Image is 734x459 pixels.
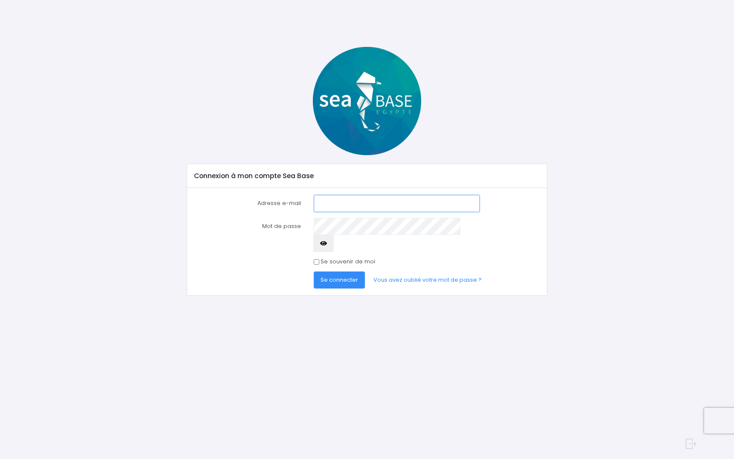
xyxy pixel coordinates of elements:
span: Se connecter [321,276,358,284]
button: Se connecter [314,271,365,289]
label: Se souvenir de moi [321,257,375,266]
a: Vous avez oublié votre mot de passe ? [367,271,488,289]
label: Adresse e-mail [188,195,307,212]
label: Mot de passe [188,218,307,252]
div: Connexion à mon compte Sea Base [187,164,546,188]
